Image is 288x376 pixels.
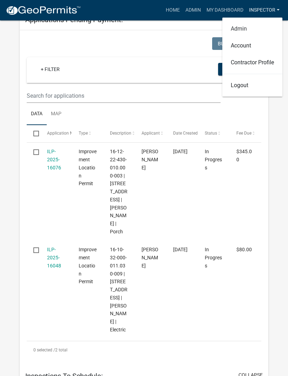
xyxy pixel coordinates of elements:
[222,18,282,97] div: Inspector
[79,149,97,186] span: Improvement Location Permit
[222,54,282,71] a: Contractor Profile
[110,131,131,136] span: Description
[103,125,135,142] datatable-header-cell: Description
[135,125,166,142] datatable-header-cell: Applicant
[20,30,268,366] div: collapse
[79,131,88,136] span: Type
[142,247,158,268] span: Blake
[222,77,282,94] a: Logout
[236,247,252,252] span: $80.00
[142,149,158,170] span: Courtland Robertson
[166,125,198,142] datatable-header-cell: Date Created
[222,37,282,54] a: Account
[27,89,221,103] input: Search for applications
[27,125,40,142] datatable-header-cell: Select
[218,63,253,76] button: Columns
[47,131,85,136] span: Application Number
[47,103,66,125] a: Map
[205,149,222,170] span: In Progress
[183,4,204,17] a: Admin
[47,247,61,268] a: ILP-2025-16048
[236,131,251,136] span: Fee Due
[205,131,217,136] span: Status
[110,149,127,234] span: 16-12-22-430-010.000-003 | 7304 W CO RD 300 S | Courtland Robertson | Porch
[33,348,55,352] span: 0 selected /
[110,247,127,332] span: 16-10-32-000-011.030-009 | 2316 E CO RD 500 S | Blake Butz | Electric
[27,341,261,359] div: 2 total
[204,4,246,17] a: My Dashboard
[173,149,188,154] span: 03/24/2025
[35,63,65,76] a: + Filter
[142,131,160,136] span: Applicant
[173,131,198,136] span: Date Created
[222,20,282,37] a: Admin
[212,37,261,50] button: Bulk Actions
[27,103,47,125] a: Data
[230,125,261,142] datatable-header-cell: Fee Due
[72,125,103,142] datatable-header-cell: Type
[79,247,97,284] span: Improvement Location Permit
[40,125,72,142] datatable-header-cell: Application Number
[205,247,222,268] span: In Progress
[246,4,282,17] a: Inspector
[173,247,188,252] span: 02/12/2025
[236,149,252,162] span: $345.00
[198,125,230,142] datatable-header-cell: Status
[163,4,183,17] a: Home
[47,149,61,170] a: ILP-2025-16076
